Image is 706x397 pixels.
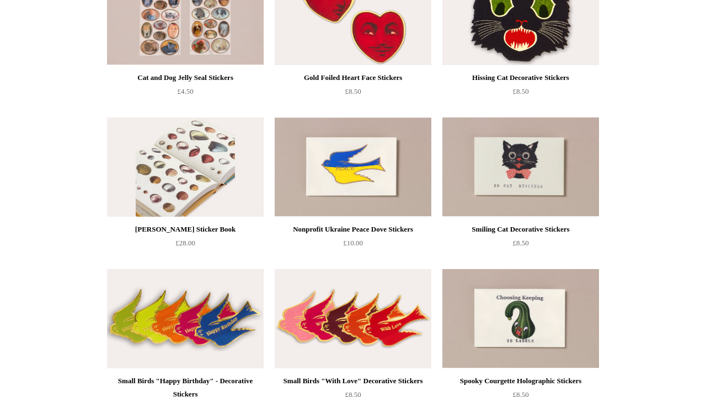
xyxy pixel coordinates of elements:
[275,223,431,268] a: Nonprofit Ukraine Peace Dove Stickers £10.00
[107,223,264,268] a: [PERSON_NAME] Sticker Book £28.00
[445,71,596,84] div: Hissing Cat Decorative Stickers
[107,269,264,368] img: Small Birds "Happy Birthday" - Decorative Stickers
[345,87,361,95] span: £8.50
[107,117,264,217] img: John Derian Sticker Book
[445,223,596,236] div: Smiling Cat Decorative Stickers
[343,239,363,247] span: £10.00
[442,117,599,217] img: Smiling Cat Decorative Stickers
[277,71,429,84] div: Gold Foiled Heart Face Stickers
[110,71,261,84] div: Cat and Dog Jelly Seal Stickers
[275,117,431,217] img: Nonprofit Ukraine Peace Dove Stickers
[445,374,596,388] div: Spooky Courgette Holographic Stickers
[107,71,264,116] a: Cat and Dog Jelly Seal Stickers £4.50
[107,269,264,368] a: Small Birds "Happy Birthday" - Decorative Stickers Small Birds "Happy Birthday" - Decorative Stic...
[110,223,261,236] div: [PERSON_NAME] Sticker Book
[275,71,431,116] a: Gold Foiled Heart Face Stickers £8.50
[107,117,264,217] a: John Derian Sticker Book John Derian Sticker Book
[277,374,429,388] div: Small Birds "With Love" Decorative Stickers
[442,223,599,268] a: Smiling Cat Decorative Stickers £8.50
[512,87,528,95] span: £8.50
[442,269,599,368] img: Spooky Courgette Holographic Stickers
[275,269,431,368] a: Small Birds "With Love" Decorative Stickers Small Birds "With Love" Decorative Stickers
[442,117,599,217] a: Smiling Cat Decorative Stickers Smiling Cat Decorative Stickers
[442,71,599,116] a: Hissing Cat Decorative Stickers £8.50
[275,269,431,368] img: Small Birds "With Love" Decorative Stickers
[512,239,528,247] span: £8.50
[442,269,599,368] a: Spooky Courgette Holographic Stickers Spooky Courgette Holographic Stickers
[177,87,193,95] span: £4.50
[275,117,431,217] a: Nonprofit Ukraine Peace Dove Stickers Nonprofit Ukraine Peace Dove Stickers
[277,223,429,236] div: Nonprofit Ukraine Peace Dove Stickers
[175,239,195,247] span: £28.00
